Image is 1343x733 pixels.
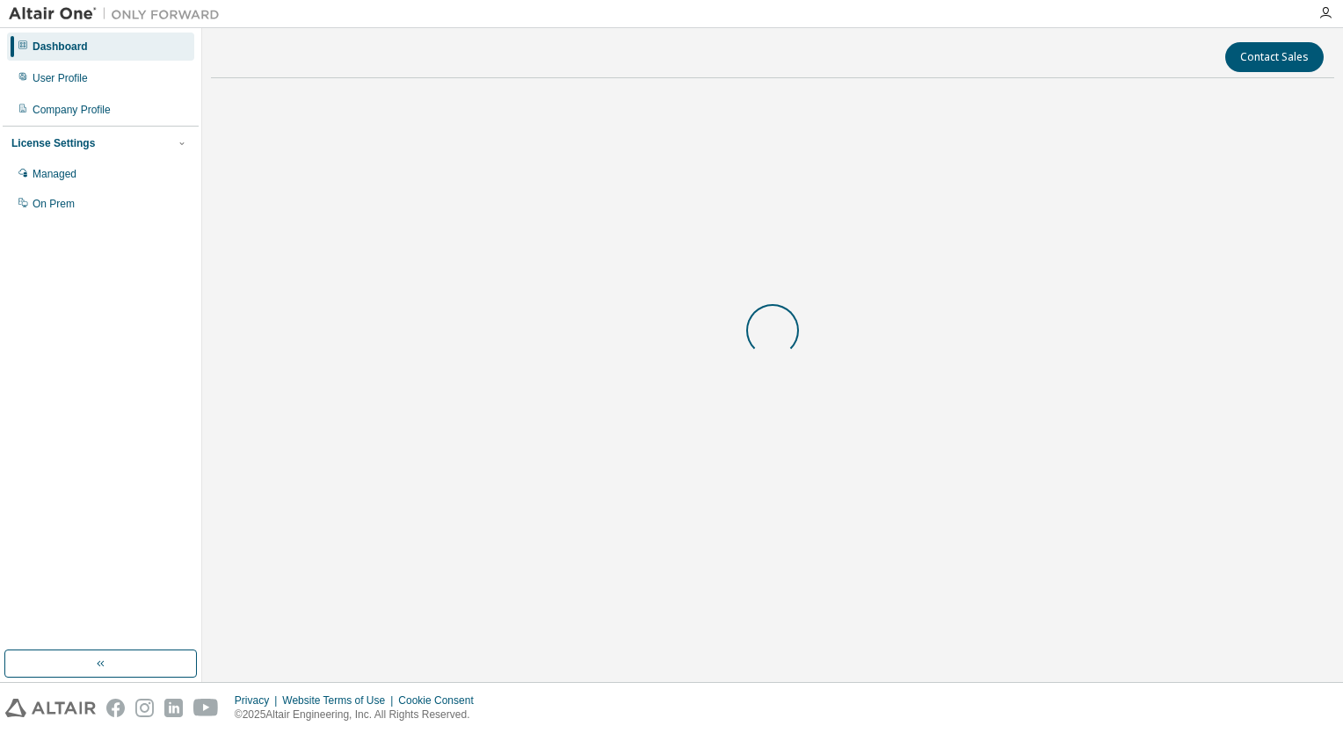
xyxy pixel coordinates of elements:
[33,167,76,181] div: Managed
[9,5,229,23] img: Altair One
[193,699,219,717] img: youtube.svg
[135,699,154,717] img: instagram.svg
[33,103,111,117] div: Company Profile
[164,699,183,717] img: linkedin.svg
[282,693,398,708] div: Website Terms of Use
[33,197,75,211] div: On Prem
[1225,42,1324,72] button: Contact Sales
[106,699,125,717] img: facebook.svg
[398,693,483,708] div: Cookie Consent
[5,699,96,717] img: altair_logo.svg
[235,708,484,722] p: © 2025 Altair Engineering, Inc. All Rights Reserved.
[235,693,282,708] div: Privacy
[11,136,95,150] div: License Settings
[33,40,88,54] div: Dashboard
[33,71,88,85] div: User Profile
